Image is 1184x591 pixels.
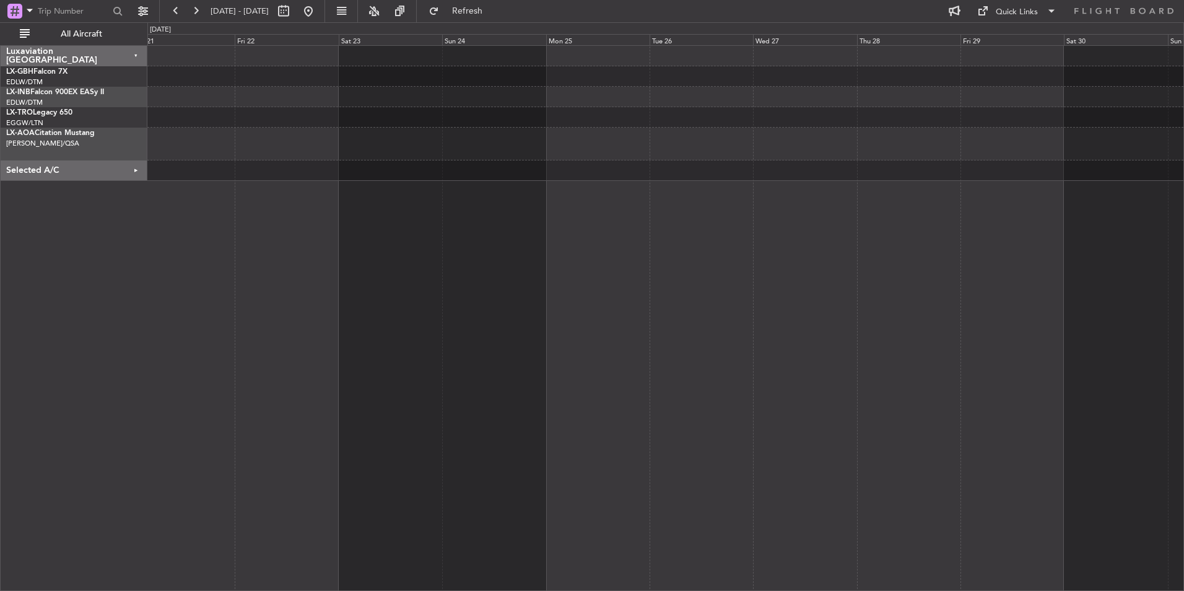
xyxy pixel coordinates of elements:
[6,98,43,107] a: EDLW/DTM
[960,34,1064,45] div: Fri 29
[150,25,171,35] div: [DATE]
[32,30,131,38] span: All Aircraft
[6,77,43,87] a: EDLW/DTM
[6,89,30,96] span: LX-INB
[442,34,546,45] div: Sun 24
[6,129,95,137] a: LX-AOACitation Mustang
[6,89,104,96] a: LX-INBFalcon 900EX EASy II
[38,2,109,20] input: Trip Number
[857,34,960,45] div: Thu 28
[211,6,269,17] span: [DATE] - [DATE]
[1064,34,1167,45] div: Sat 30
[131,34,235,45] div: Thu 21
[753,34,856,45] div: Wed 27
[339,34,442,45] div: Sat 23
[6,109,72,116] a: LX-TROLegacy 650
[546,34,650,45] div: Mon 25
[235,34,338,45] div: Fri 22
[6,118,43,128] a: EGGW/LTN
[423,1,497,21] button: Refresh
[996,6,1038,19] div: Quick Links
[650,34,753,45] div: Tue 26
[442,7,494,15] span: Refresh
[971,1,1063,21] button: Quick Links
[6,109,33,116] span: LX-TRO
[6,68,67,76] a: LX-GBHFalcon 7X
[6,129,35,137] span: LX-AOA
[6,68,33,76] span: LX-GBH
[14,24,134,44] button: All Aircraft
[6,139,79,148] a: [PERSON_NAME]/QSA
